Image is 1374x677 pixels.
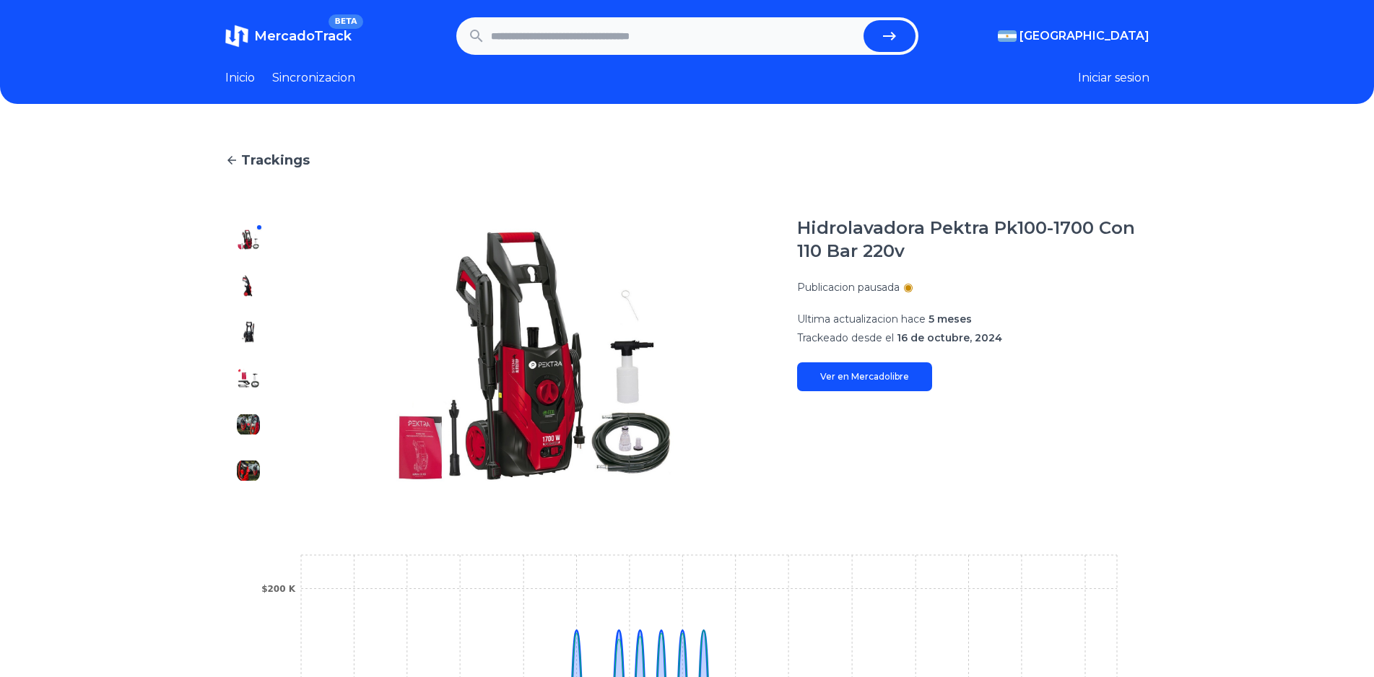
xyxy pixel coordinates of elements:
[237,367,260,390] img: Hidrolavadora Pektra Pk100-1700 Con 110 Bar 220v
[237,274,260,297] img: Hidrolavadora Pektra Pk100-1700 Con 110 Bar 220v
[225,69,255,87] a: Inicio
[329,14,362,29] span: BETA
[225,150,1149,170] a: Trackings
[225,25,248,48] img: MercadoTrack
[797,362,932,391] a: Ver en Mercadolibre
[998,27,1149,45] button: [GEOGRAPHIC_DATA]
[225,25,352,48] a: MercadoTrackBETA
[797,331,894,344] span: Trackeado desde el
[237,320,260,344] img: Hidrolavadora Pektra Pk100-1700 Con 110 Bar 220v
[254,28,352,44] span: MercadoTrack
[998,30,1017,42] img: Argentina
[272,69,355,87] a: Sincronizacion
[797,217,1149,263] h1: Hidrolavadora Pektra Pk100-1700 Con 110 Bar 220v
[797,313,926,326] span: Ultima actualizacion hace
[261,584,296,594] tspan: $200 K
[237,413,260,436] img: Hidrolavadora Pektra Pk100-1700 Con 110 Bar 220v
[241,150,310,170] span: Trackings
[1078,69,1149,87] button: Iniciar sesion
[300,217,768,494] img: Hidrolavadora Pektra Pk100-1700 Con 110 Bar 220v
[1019,27,1149,45] span: [GEOGRAPHIC_DATA]
[929,313,972,326] span: 5 meses
[237,228,260,251] img: Hidrolavadora Pektra Pk100-1700 Con 110 Bar 220v
[897,331,1002,344] span: 16 de octubre, 2024
[797,280,900,294] p: Publicacion pausada
[237,459,260,482] img: Hidrolavadora Pektra Pk100-1700 Con 110 Bar 220v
